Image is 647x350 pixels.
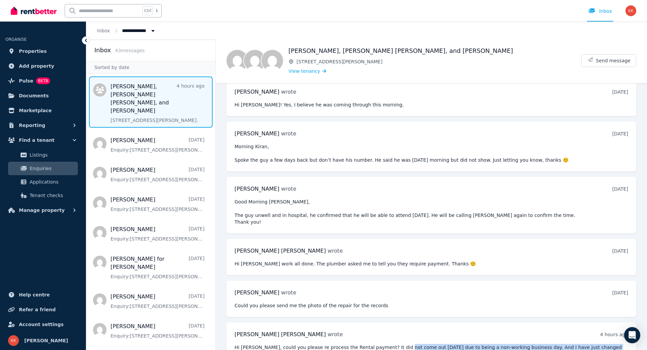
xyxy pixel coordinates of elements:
[19,121,45,129] span: Reporting
[8,189,78,202] a: Tenant checks
[612,131,628,136] time: [DATE]
[94,45,111,55] h2: Inbox
[235,260,628,267] pre: Hi [PERSON_NAME] work all done. The plumber asked me to tell you they require payment. Thanks ☺️
[244,50,266,71] img: Joel Crean
[288,46,581,56] h1: [PERSON_NAME], [PERSON_NAME] [PERSON_NAME], and [PERSON_NAME]
[235,186,279,192] span: [PERSON_NAME]
[625,5,636,16] img: Kiran Kumar
[235,143,628,163] pre: Morning Kiran, Spoke the guy a few days back but don’t have his number. He said he was [DATE] mor...
[5,288,81,301] a: Help centre
[612,248,628,254] time: [DATE]
[19,206,65,214] span: Manage property
[328,248,343,254] span: wrote
[111,255,205,280] a: [PERSON_NAME] for [PERSON_NAME][DATE]Enquiry:[STREET_ADDRESS][PERSON_NAME].
[143,6,153,15] span: Ctrl
[600,332,628,337] time: 4 hours ago
[19,47,47,55] span: Properties
[19,92,49,100] span: Documents
[30,191,75,199] span: Tenant checks
[281,130,296,137] span: wrote
[235,130,279,137] span: [PERSON_NAME]
[5,104,81,117] a: Marketplace
[281,289,296,296] span: wrote
[281,89,296,95] span: wrote
[19,62,54,70] span: Add property
[5,74,81,88] a: PulseBETA
[111,322,205,339] a: [PERSON_NAME][DATE]Enquiry:[STREET_ADDRESS][PERSON_NAME].
[235,89,279,95] span: [PERSON_NAME]
[111,136,205,153] a: [PERSON_NAME][DATE]Enquiry:[STREET_ADDRESS][PERSON_NAME].
[8,335,19,346] img: Kiran Kumar
[19,136,55,144] span: Find a tenant
[5,203,81,217] button: Manage property
[5,133,81,147] button: Find a tenant
[8,175,78,189] a: Applications
[5,89,81,102] a: Documents
[612,290,628,295] time: [DATE]
[111,196,205,213] a: [PERSON_NAME][DATE]Enquiry:[STREET_ADDRESS][PERSON_NAME].
[235,331,326,338] span: [PERSON_NAME] [PERSON_NAME]
[612,186,628,192] time: [DATE]
[24,337,68,345] span: [PERSON_NAME]
[86,61,215,74] div: Sorted by date
[156,8,158,13] span: k
[261,50,283,71] img: Tawnee Campbell
[288,68,320,74] span: View tenancy
[226,50,248,71] img: Dannielle Sheridan Campbell-Crean
[281,186,296,192] span: wrote
[111,293,205,310] a: [PERSON_NAME][DATE]Enquiry:[STREET_ADDRESS][PERSON_NAME].
[235,289,279,296] span: [PERSON_NAME]
[5,303,81,316] a: Refer a friend
[111,83,205,124] a: [PERSON_NAME], [PERSON_NAME] [PERSON_NAME], and [PERSON_NAME]4 hours ago[STREET_ADDRESS][PERSON_N...
[30,178,75,186] span: Applications
[5,119,81,132] button: Reporting
[5,59,81,73] a: Add property
[235,248,326,254] span: [PERSON_NAME] [PERSON_NAME]
[30,164,75,172] span: Enquiries
[111,166,205,183] a: [PERSON_NAME][DATE]Enquiry:[STREET_ADDRESS][PERSON_NAME].
[111,225,205,242] a: [PERSON_NAME][DATE]Enquiry:[STREET_ADDRESS][PERSON_NAME].
[297,58,581,65] span: [STREET_ADDRESS][PERSON_NAME]
[19,291,50,299] span: Help centre
[30,151,75,159] span: Listings
[588,8,612,14] div: Inbox
[235,101,628,108] pre: Hi [PERSON_NAME]! Yes, I believe he was coming through this morning.
[5,44,81,58] a: Properties
[19,306,56,314] span: Refer a friend
[36,77,50,84] span: BETA
[8,162,78,175] a: Enquiries
[19,106,52,115] span: Marketplace
[8,148,78,162] a: Listings
[235,198,628,225] pre: Good Morning [PERSON_NAME], The guy unwell and in hospital, he confirmed that he will be able to ...
[235,302,628,309] pre: Could you please send me the photo of the repair for the records
[596,57,630,64] span: Send message
[288,68,326,74] a: View tenancy
[328,331,343,338] span: wrote
[612,89,628,95] time: [DATE]
[5,37,27,42] span: ORGANISE
[5,318,81,331] a: Account settings
[11,6,57,16] img: RentBetter
[582,55,636,67] button: Send message
[115,48,145,53] span: 43 message s
[19,77,33,85] span: Pulse
[97,28,110,33] a: Inbox
[624,327,640,343] div: Open Intercom Messenger
[86,22,167,39] nav: Breadcrumb
[19,320,64,328] span: Account settings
